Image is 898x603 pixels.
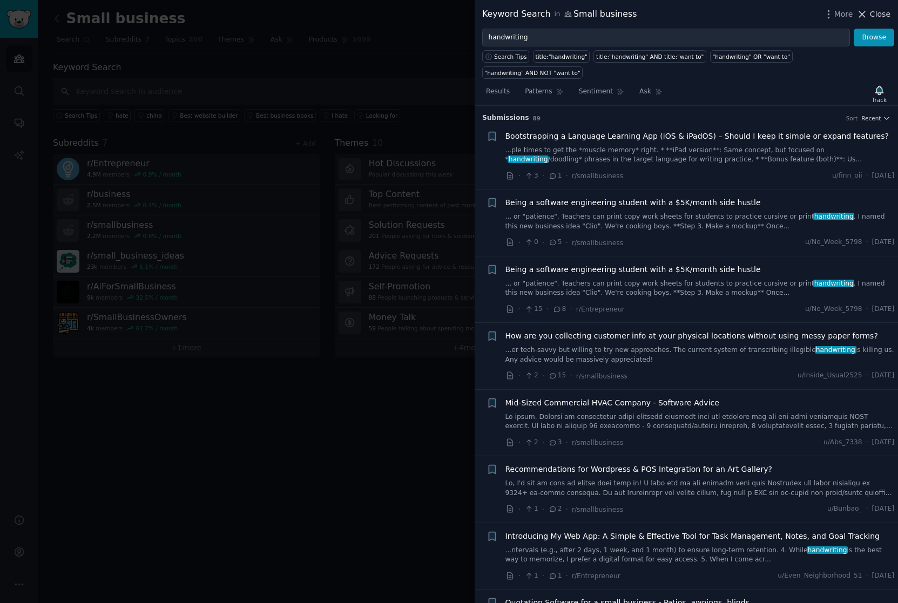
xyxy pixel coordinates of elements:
[566,237,568,248] span: ·
[542,370,544,382] span: ·
[486,87,510,97] span: Results
[823,438,862,448] span: u/Abs_7338
[861,114,890,122] button: Recent
[872,371,894,381] span: [DATE]
[872,571,894,581] span: [DATE]
[861,114,881,122] span: Recent
[518,237,521,248] span: ·
[505,531,880,542] a: Introducing My Web App: A Simple & Effective Tool for Task Management, Notes, and Goal Tracking
[546,303,549,315] span: ·
[866,371,868,381] span: ·
[505,330,878,342] span: How are you collecting customer info at your physical locations without using messy paper forms?
[505,546,895,565] a: ...ntervals (e.g., after 2 days, 1 week, and 1 month) to ensure long-term retention. 4. Whilehand...
[872,171,894,181] span: [DATE]
[482,50,529,63] button: Search Tips
[872,238,894,247] span: [DATE]
[846,114,858,122] div: Sort
[485,69,580,77] div: "handwriting" AND NOT "want to"
[813,280,855,287] span: handwriting
[518,570,521,581] span: ·
[636,83,666,105] a: Ask
[525,87,552,97] span: Patterns
[518,370,521,382] span: ·
[482,8,637,21] div: Keyword Search Small business
[827,504,862,514] span: u/Bunbao_
[524,571,538,581] span: 1
[576,306,625,313] span: r/Entrepreneur
[536,53,588,60] div: title:"handwriting"
[482,83,514,105] a: Results
[566,570,568,581] span: ·
[815,346,856,354] span: handwriting
[805,304,862,314] span: u/No_Week_5798
[575,83,628,105] a: Sentiment
[570,303,572,315] span: ·
[872,438,894,448] span: [DATE]
[542,170,544,181] span: ·
[482,29,850,47] input: Try a keyword related to your business
[524,238,538,247] span: 0
[521,83,567,105] a: Patterns
[579,87,613,97] span: Sentiment
[542,437,544,448] span: ·
[866,504,868,514] span: ·
[576,372,627,380] span: r/smallbusiness
[572,572,620,580] span: r/Entrepreneur
[542,570,544,581] span: ·
[505,397,719,409] a: Mid-Sized Commercial HVAC Company - Software Advice
[548,571,562,581] span: 1
[712,53,790,60] div: "handwriting" OR "want to"
[593,50,706,63] a: title:"handwriting" AND title:"want to"
[566,437,568,448] span: ·
[505,212,895,231] a: ... or "patience". Teachers can print copy work sheets for students to practice cursive or printh...
[494,53,527,60] span: Search Tips
[710,50,793,63] a: "handwriting" OR "want to"
[505,264,761,275] a: Being a software engineering student with a $5K/month side hustle
[572,439,623,446] span: r/smallbusiness
[518,437,521,448] span: ·
[872,504,894,514] span: [DATE]
[813,213,855,220] span: handwriting
[823,9,853,20] button: More
[505,197,761,208] a: Being a software engineering student with a $5K/month side hustle
[866,238,868,247] span: ·
[548,238,562,247] span: 5
[524,504,538,514] span: 1
[505,131,889,142] a: Bootstrapping a Language Learning App (iOS & iPadOS) – Should I keep it simple or expand features?
[505,464,772,475] a: Recommendations for Wordpress & POS Integration for an Art Gallery?
[872,96,887,104] div: Track
[505,345,895,364] a: ...er tech-savvy but willing to try new approaches. The current system of transcribing illegibleh...
[524,171,538,181] span: 3
[870,9,890,20] span: Close
[596,53,704,60] div: title:"handwriting" AND title:"want to"
[570,370,572,382] span: ·
[548,438,562,448] span: 3
[524,438,538,448] span: 2
[834,9,853,20] span: More
[866,571,868,581] span: ·
[542,504,544,515] span: ·
[572,239,623,247] span: r/smallbusiness
[856,9,890,20] button: Close
[639,87,651,97] span: Ask
[518,504,521,515] span: ·
[572,506,623,513] span: r/smallbusiness
[566,170,568,181] span: ·
[866,304,868,314] span: ·
[533,50,590,63] a: title:"handwriting"
[566,504,568,515] span: ·
[872,304,894,314] span: [DATE]
[778,571,862,581] span: u/Even_Neighborhood_51
[807,546,848,554] span: handwriting
[518,170,521,181] span: ·
[542,237,544,248] span: ·
[505,146,895,165] a: ...ple times to get the *muscle memory* right. * **iPad version**: Same concept, but focused on *...
[548,504,562,514] span: 2
[482,66,583,79] a: "handwriting" AND NOT "want to"
[554,10,560,19] span: in
[854,29,894,47] button: Browse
